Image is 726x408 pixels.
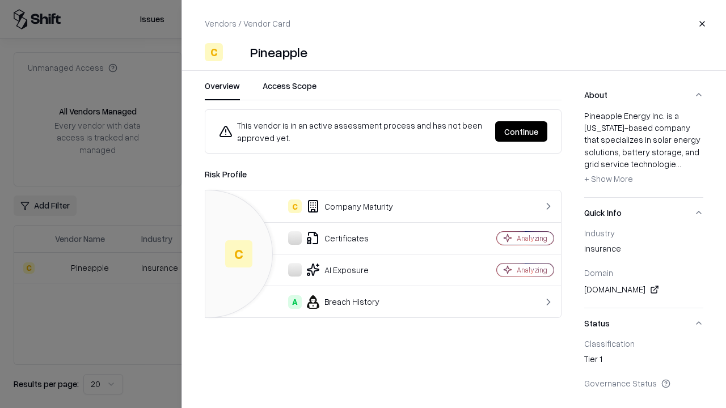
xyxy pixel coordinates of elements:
div: Certificates [214,231,457,245]
span: ... [676,159,681,169]
button: + Show More [584,170,633,188]
button: Overview [205,80,240,100]
div: AI Exposure [214,263,457,277]
div: Analyzing [517,265,547,275]
div: Company Maturity [214,199,457,213]
div: [DOMAIN_NAME] [584,283,703,296]
div: Quick Info [584,228,703,308]
div: insurance [584,243,703,258]
div: Industry [584,228,703,238]
div: About [584,110,703,197]
div: Governance Status [584,378,703,388]
div: This vendor is in an active assessment process and has not been approved yet. [219,119,486,144]
div: C [205,43,223,61]
p: Vendors / Vendor Card [205,18,290,29]
button: Access Scope [263,80,316,100]
div: Classification [584,338,703,348]
div: A [288,295,302,309]
div: Domain [584,267,703,278]
span: + Show More [584,173,633,184]
img: Pineapple [227,43,246,61]
div: C [288,199,302,213]
button: Status [584,308,703,338]
div: C [225,240,252,267]
button: Quick Info [584,198,703,228]
div: Pineapple Energy Inc. is a [US_STATE]-based company that specializes in solar energy solutions, b... [584,110,703,188]
button: About [584,80,703,110]
div: Tier 1 [584,353,703,369]
button: Continue [495,121,547,142]
div: Pineapple [250,43,307,61]
div: Analyzing [517,233,547,243]
div: Risk Profile [205,167,562,181]
div: Breach History [214,295,457,309]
